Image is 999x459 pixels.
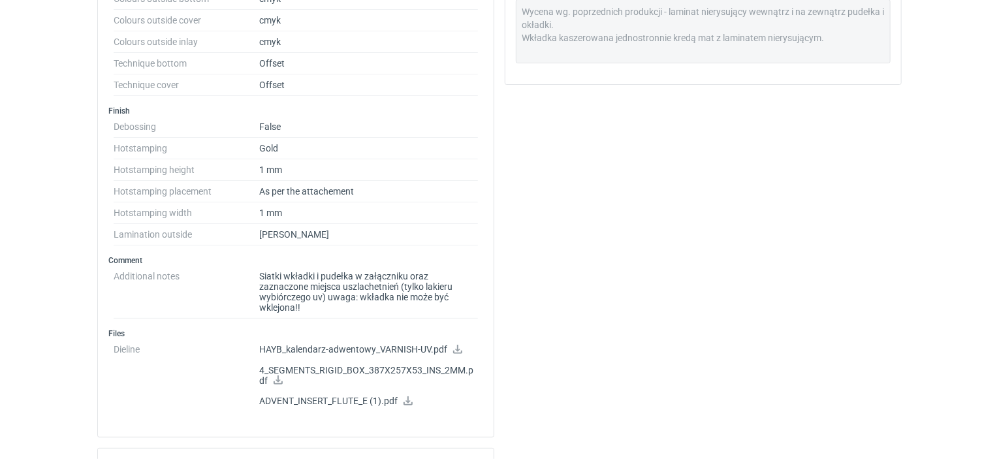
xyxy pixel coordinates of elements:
[259,53,478,74] dd: Offset
[259,365,478,387] p: 4_SEGMENTS_RIGID_BOX_387X257X53_INS_2MM.pdf
[259,396,478,407] p: ADVENT_INSERT_FLUTE_E (1).pdf
[114,202,259,224] dt: Hotstamping width
[259,181,478,202] dd: As per the attachement
[114,339,259,417] dt: Dieline
[259,344,478,356] p: HAYB_kalendarz-adwentowy_VARNISH-UV.pdf
[259,202,478,224] dd: 1 mm
[114,53,259,74] dt: Technique bottom
[259,10,478,31] dd: cmyk
[108,106,483,116] h3: Finish
[108,255,483,266] h3: Comment
[114,224,259,245] dt: Lamination outside
[108,328,483,339] h3: Files
[114,138,259,159] dt: Hotstamping
[259,31,478,53] dd: cmyk
[114,266,259,319] dt: Additional notes
[114,181,259,202] dt: Hotstamping placement
[259,138,478,159] dd: Gold
[259,224,478,245] dd: [PERSON_NAME]
[114,116,259,138] dt: Debossing
[259,159,478,181] dd: 1 mm
[259,266,478,319] dd: Siatki wkładki i pudełka w załączniku oraz zaznaczone miejsca uszlachetnień (tylko lakieru wybiór...
[259,116,478,138] dd: False
[114,159,259,181] dt: Hotstamping height
[114,31,259,53] dt: Colours outside inlay
[114,10,259,31] dt: Colours outside cover
[259,74,478,96] dd: Offset
[114,74,259,96] dt: Technique cover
